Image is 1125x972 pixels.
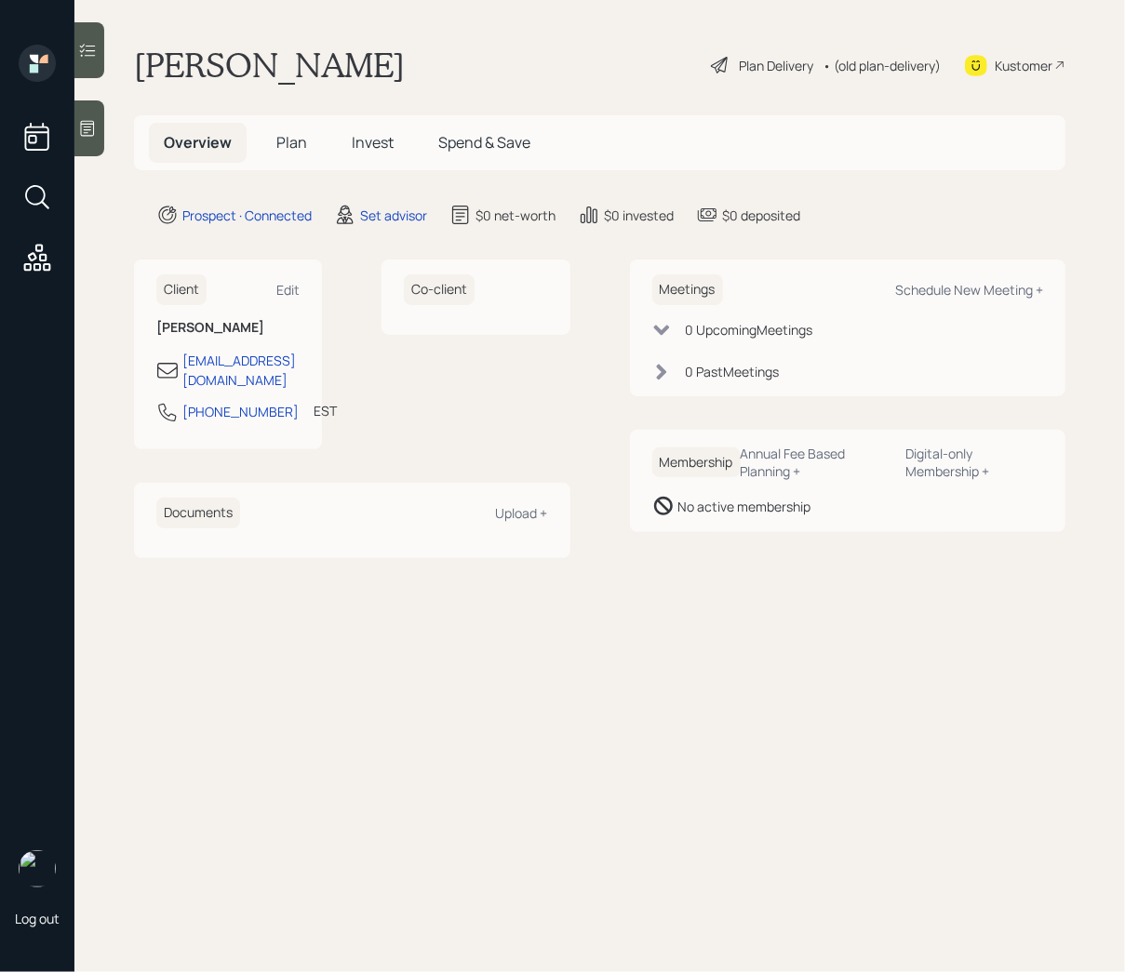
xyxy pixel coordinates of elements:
div: Edit [276,281,300,299]
h6: Membership [652,447,741,478]
div: Kustomer [995,56,1052,75]
div: Log out [15,910,60,927]
div: Schedule New Meeting + [895,281,1043,299]
span: Plan [276,132,307,153]
div: Upload + [496,504,548,522]
div: [EMAIL_ADDRESS][DOMAIN_NAME] [182,351,300,390]
span: Spend & Save [438,132,530,153]
div: Annual Fee Based Planning + [741,445,891,480]
h6: Documents [156,498,240,528]
div: No active membership [678,497,811,516]
div: 0 Upcoming Meeting s [686,320,813,340]
div: Prospect · Connected [182,206,312,225]
span: Overview [164,132,232,153]
h6: Client [156,274,207,305]
div: EST [314,401,337,420]
div: $0 net-worth [475,206,556,225]
div: Digital-only Membership + [905,445,1043,480]
span: Invest [352,132,394,153]
div: Plan Delivery [739,56,813,75]
div: Set advisor [360,206,427,225]
img: retirable_logo.png [19,850,56,887]
div: $0 deposited [722,206,800,225]
div: • (old plan-delivery) [823,56,941,75]
div: [PHONE_NUMBER] [182,402,299,421]
h6: [PERSON_NAME] [156,320,300,336]
h1: [PERSON_NAME] [134,45,405,86]
div: $0 invested [604,206,674,225]
h6: Co-client [404,274,475,305]
h6: Meetings [652,274,723,305]
div: 0 Past Meeting s [686,362,780,381]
